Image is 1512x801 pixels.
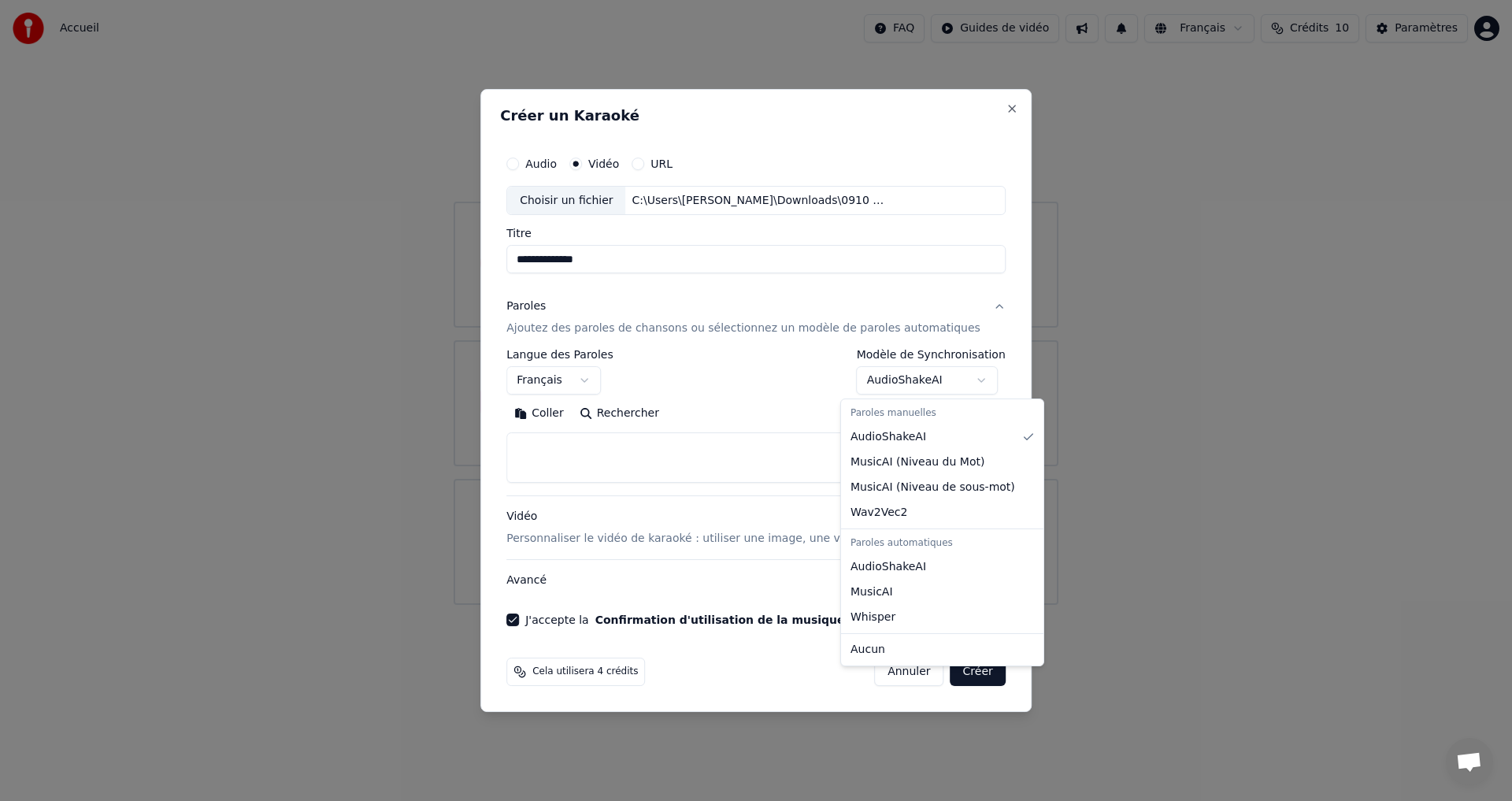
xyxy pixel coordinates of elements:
[850,559,926,575] span: AudioShakeAI
[850,505,907,521] span: Wav2Vec2
[844,402,1040,425] div: Paroles manuelles
[850,584,893,600] span: MusicAI
[850,642,885,658] span: Aucun
[850,610,895,625] span: Whisper
[844,532,1040,554] div: Paroles automatiques
[850,454,984,470] span: MusicAI ( Niveau du Mot )
[850,480,1015,495] span: MusicAI ( Niveau de sous-mot )
[850,429,926,445] span: AudioShakeAI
